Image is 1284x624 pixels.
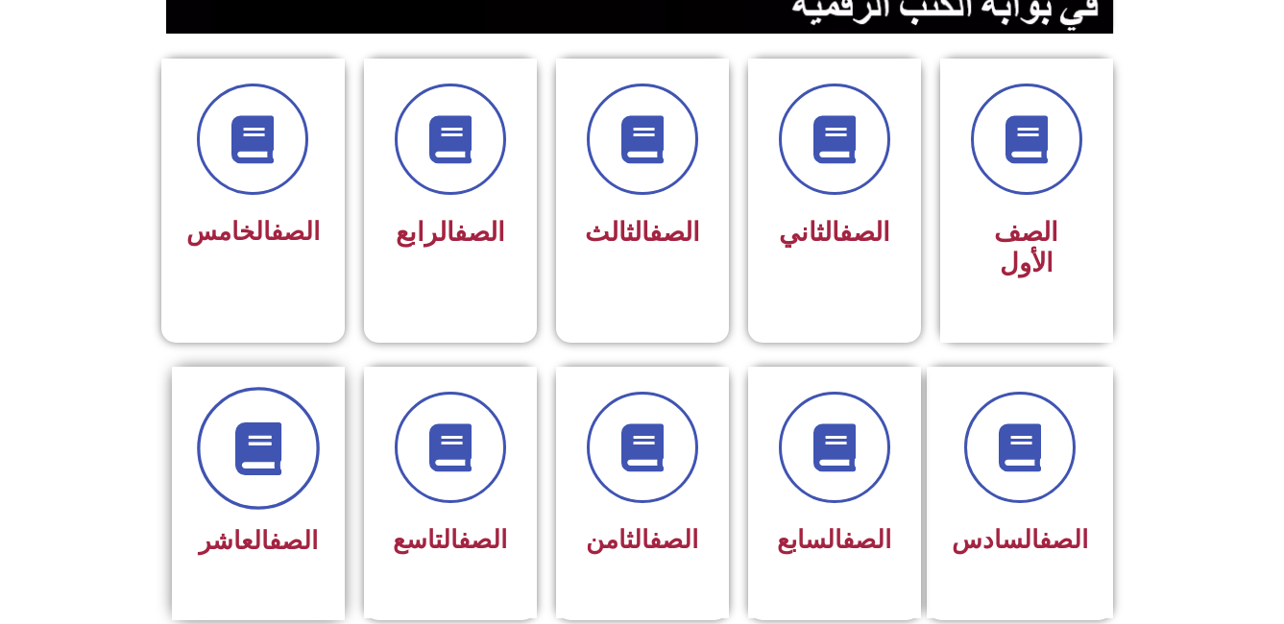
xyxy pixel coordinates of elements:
span: الثالث [585,217,700,248]
a: الصف [842,525,891,554]
span: العاشر [199,526,318,555]
a: الصف [649,525,698,554]
a: الصف [1039,525,1088,554]
span: السادس [952,525,1088,554]
span: السابع [777,525,891,554]
span: الثاني [779,217,890,248]
a: الصف [454,217,505,248]
a: الصف [649,217,700,248]
span: الرابع [396,217,505,248]
a: الصف [271,217,320,246]
span: التاسع [393,525,507,554]
a: الصف [839,217,890,248]
span: الثامن [586,525,698,554]
a: الصف [458,525,507,554]
span: الخامس [186,217,320,246]
span: الصف الأول [994,217,1058,278]
a: الصف [269,526,318,555]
